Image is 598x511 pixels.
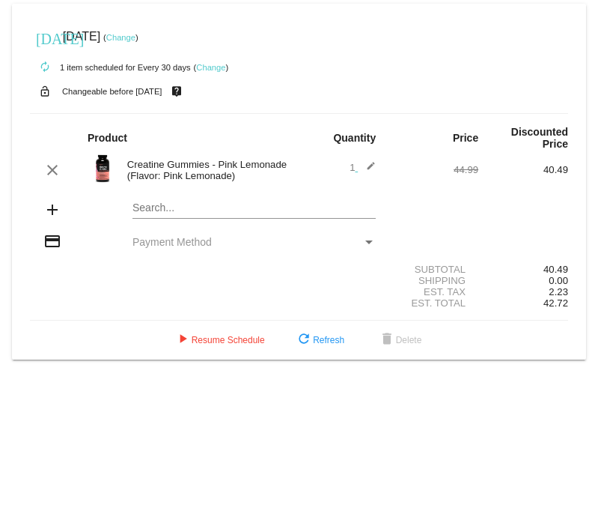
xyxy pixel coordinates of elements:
strong: Price [453,132,478,144]
strong: Quantity [333,132,376,144]
a: Change [106,33,135,42]
span: Refresh [295,335,344,345]
div: 44.99 [388,164,478,175]
strong: Discounted Price [511,126,568,150]
mat-icon: credit_card [43,232,61,250]
span: 0.00 [549,275,568,286]
small: ( ) [103,33,138,42]
input: Search... [132,202,376,214]
mat-icon: edit [358,161,376,179]
span: 2.23 [549,286,568,297]
div: Creatine Gummies - Pink Lemonade (Flavor: Pink Lemonade) [120,159,299,181]
button: Refresh [283,327,356,354]
div: Shipping [388,275,478,286]
button: Resume Schedule [162,327,277,354]
mat-icon: live_help [168,82,186,101]
small: ( ) [194,63,229,72]
mat-icon: delete [378,331,396,349]
mat-icon: autorenew [36,58,54,76]
strong: Product [88,132,127,144]
mat-icon: lock_open [36,82,54,101]
small: Changeable before [DATE] [62,87,162,96]
span: 42.72 [543,297,568,309]
small: 1 item scheduled for Every 30 days [30,63,191,72]
mat-icon: refresh [295,331,313,349]
div: Est. Tax [388,286,478,297]
span: Delete [378,335,422,345]
mat-icon: play_arrow [174,331,192,349]
a: Change [196,63,225,72]
span: Resume Schedule [174,335,265,345]
mat-select: Payment Method [132,236,376,248]
div: 40.49 [478,164,568,175]
mat-icon: add [43,201,61,219]
div: 40.49 [478,264,568,275]
mat-icon: clear [43,161,61,179]
button: Delete [366,327,434,354]
div: Subtotal [388,264,478,275]
mat-icon: [DATE] [36,28,54,46]
span: 1 [350,162,376,173]
span: Payment Method [132,236,212,248]
div: Est. Total [388,297,478,309]
img: Image-1-Creatine-Gummie-Pink-Lemonade-1000x1000-Roman-Berezecky.png [88,154,118,184]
